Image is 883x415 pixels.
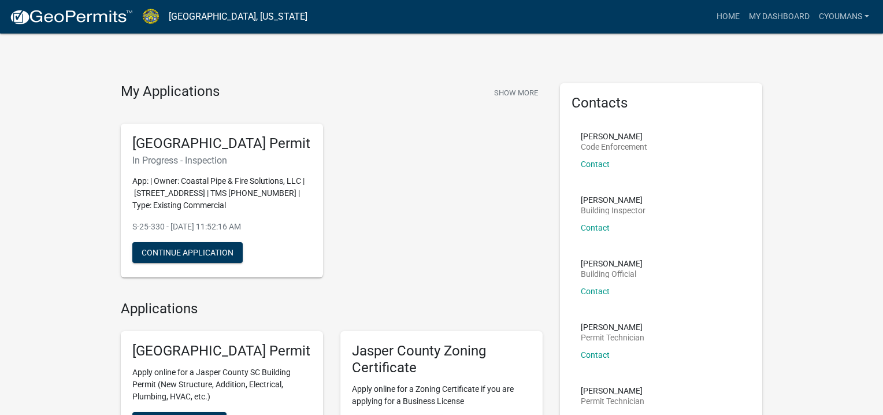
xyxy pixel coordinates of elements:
[132,135,311,152] h5: [GEOGRAPHIC_DATA] Permit
[352,383,531,407] p: Apply online for a Zoning Certificate if you are applying for a Business License
[581,287,610,296] a: Contact
[581,223,610,232] a: Contact
[121,83,220,101] h4: My Applications
[352,343,531,376] h5: Jasper County Zoning Certificate
[744,6,814,28] a: My Dashboard
[132,343,311,360] h5: [GEOGRAPHIC_DATA] Permit
[581,160,610,169] a: Contact
[132,366,311,403] p: Apply online for a Jasper County SC Building Permit (New Structure, Addition, Electrical, Plumbin...
[581,260,643,268] p: [PERSON_NAME]
[581,270,643,278] p: Building Official
[581,206,645,214] p: Building Inspector
[169,7,307,27] a: [GEOGRAPHIC_DATA], [US_STATE]
[581,196,645,204] p: [PERSON_NAME]
[581,334,644,342] p: Permit Technician
[132,221,311,233] p: S-25-330 - [DATE] 11:52:16 AM
[581,143,647,151] p: Code Enforcement
[142,9,159,24] img: Jasper County, South Carolina
[581,132,647,140] p: [PERSON_NAME]
[132,175,311,212] p: App: | Owner: Coastal Pipe & Fire Solutions, LLC | [STREET_ADDRESS] | TMS [PHONE_NUMBER] | Type: ...
[581,387,644,395] p: [PERSON_NAME]
[132,242,243,263] button: Continue Application
[814,6,874,28] a: cyoumans
[581,323,644,331] p: [PERSON_NAME]
[712,6,744,28] a: Home
[132,155,311,166] h6: In Progress - Inspection
[121,301,543,317] h4: Applications
[489,83,543,102] button: Show More
[581,397,644,405] p: Permit Technician
[581,350,610,360] a: Contact
[572,95,751,112] h5: Contacts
